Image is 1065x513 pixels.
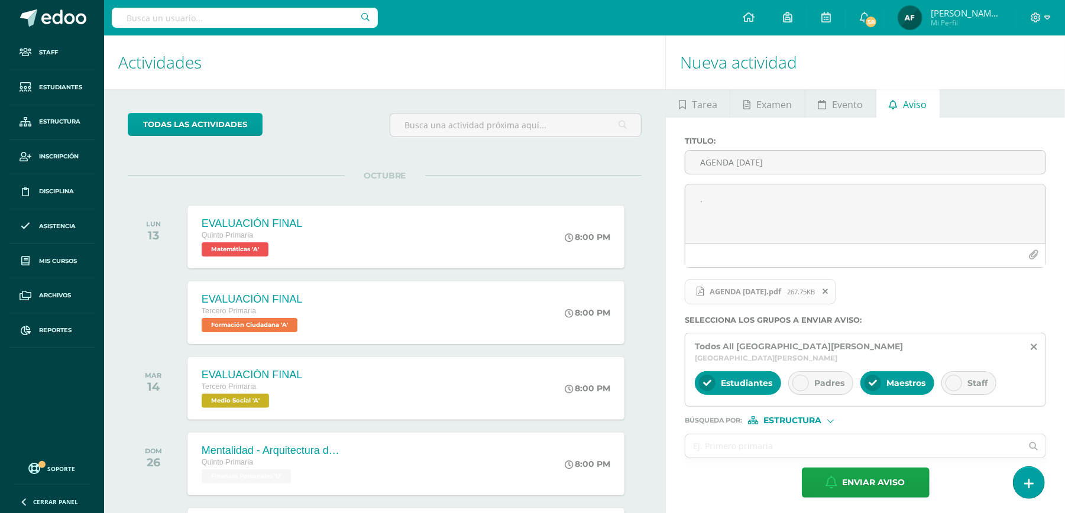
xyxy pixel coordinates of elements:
[9,70,95,105] a: Estudiantes
[685,316,1046,324] label: Selecciona los grupos a enviar aviso :
[695,341,903,352] span: Todos All [GEOGRAPHIC_DATA][PERSON_NAME]
[763,417,822,424] span: Estructura
[145,447,162,455] div: DOM
[145,371,161,379] div: MAR
[748,416,837,424] div: [object Object]
[202,469,291,483] span: Finanzas Personales 'U'
[903,90,927,119] span: Aviso
[345,170,425,181] span: OCTUBRE
[802,467,930,498] button: Enviar aviso
[39,256,77,266] span: Mis cursos
[9,139,95,174] a: Inscripción
[39,326,72,335] span: Reportes
[685,137,1046,145] label: Titulo :
[202,382,256,391] span: Tercero Primaria
[865,15,878,28] span: 58
[39,48,58,57] span: Staff
[9,105,95,140] a: Estructura
[9,244,95,279] a: Mis cursos
[112,8,378,28] input: Busca un usuario...
[843,468,905,497] span: Enviar aviso
[814,378,844,388] span: Padres
[202,318,297,332] span: Formación Ciudadana 'A'
[876,89,940,118] a: Aviso
[931,7,1002,19] span: [PERSON_NAME][US_STATE]
[685,434,1022,457] input: Ej. Primero primaria
[145,455,162,469] div: 26
[202,369,303,381] div: EVALUACIÓN FINAL
[666,89,730,118] a: Tarea
[202,307,256,315] span: Tercero Primaria
[692,90,717,119] span: Tarea
[9,313,95,348] a: Reportes
[9,278,95,313] a: Archivos
[565,232,610,242] div: 8:00 PM
[685,184,1045,243] textarea: .
[931,18,1002,28] span: Mi Perfil
[39,117,80,126] span: Estructura
[730,89,804,118] a: Examen
[14,460,90,476] a: Soporte
[704,287,787,296] span: AGENDA [DATE].pdf
[33,498,78,506] span: Cerrar panel
[685,151,1045,174] input: Titulo
[146,220,161,228] div: LUN
[202,444,344,457] div: Mentalidad - Arquitectura de Mi Destino
[128,113,263,136] a: todas las Actividades
[805,89,876,118] a: Evento
[756,90,792,119] span: Examen
[565,307,610,318] div: 8:00 PM
[202,293,303,306] div: EVALUACIÓN FINAL
[832,90,863,119] span: Evento
[39,187,74,196] span: Disciplina
[202,231,254,239] span: Quinto Primaria
[39,152,79,161] span: Inscripción
[9,209,95,244] a: Asistencia
[118,35,651,89] h1: Actividades
[145,379,161,394] div: 14
[202,217,303,230] div: EVALUACIÓN FINAL
[9,174,95,209] a: Disciplina
[680,35,1051,89] h1: Nueva actividad
[390,113,642,137] input: Busca una actividad próxima aquí...
[787,287,815,296] span: 267.75KB
[815,285,836,298] span: Remover archivo
[685,417,742,424] span: Búsqueda por :
[565,459,610,469] div: 8:00 PM
[202,458,254,466] span: Quinto Primaria
[39,222,76,231] span: Asistencia
[39,83,82,92] span: Estudiantes
[202,394,269,408] span: Medio Social 'A'
[886,378,925,388] span: Maestros
[39,291,71,300] span: Archivos
[721,378,772,388] span: Estudiantes
[565,383,610,394] div: 8:00 PM
[48,465,76,473] span: Soporte
[967,378,988,388] span: Staff
[685,279,836,305] span: AGENDA 10 DE OCTUBRE 2025.pdf
[146,228,161,242] div: 13
[202,242,268,256] span: Matemáticas 'A'
[695,353,837,362] span: [GEOGRAPHIC_DATA][PERSON_NAME]
[9,35,95,70] a: Staff
[898,6,922,30] img: d3b41b5dbcd8c03882805bf00be4cfb8.png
